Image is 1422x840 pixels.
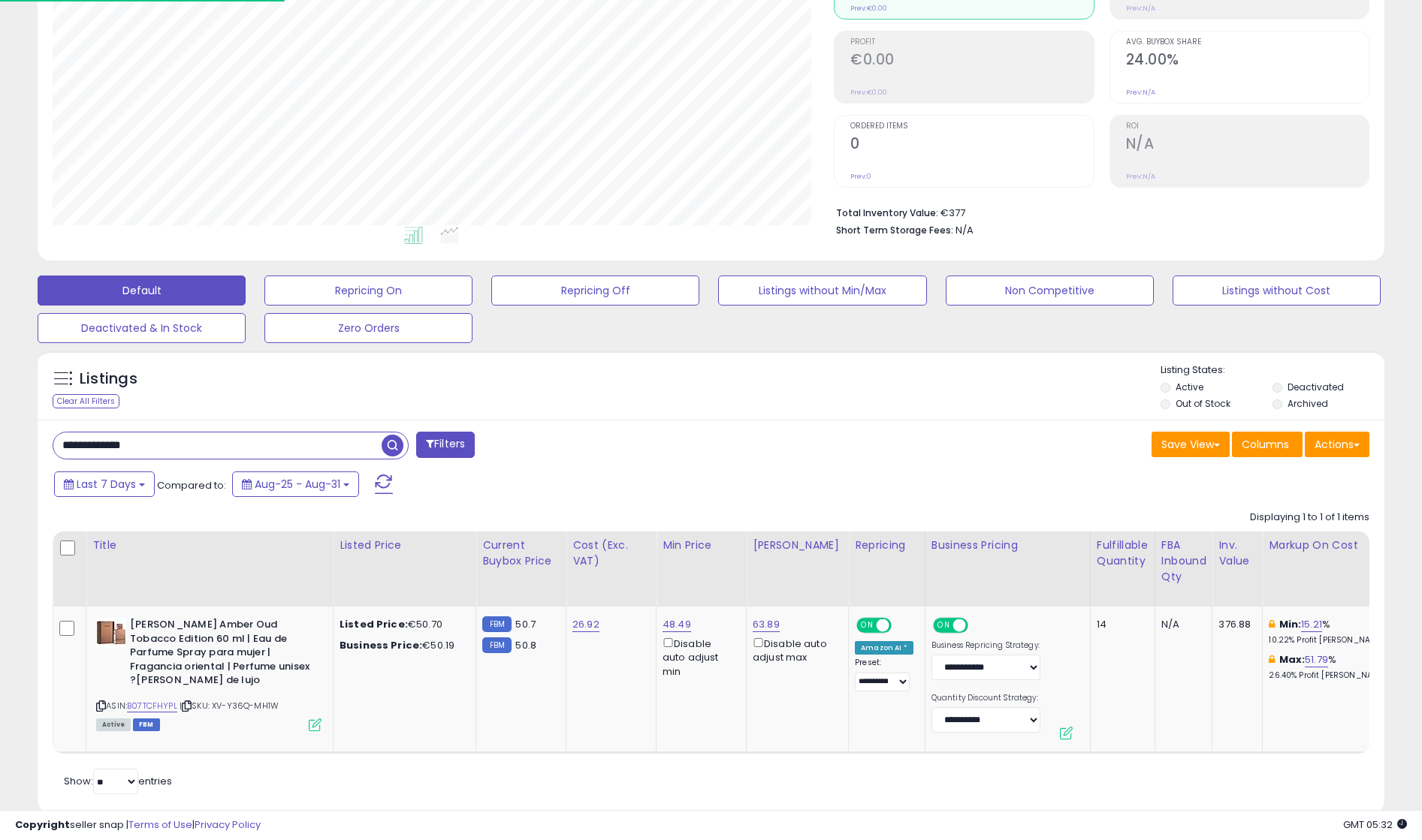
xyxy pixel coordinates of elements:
b: Max: [1279,652,1306,667]
div: Disable auto adjust min [663,635,735,679]
a: 15.21 [1301,617,1322,632]
b: Listed Price: [340,617,408,631]
div: Markup on Cost [1269,537,1399,553]
div: [PERSON_NAME] [753,537,842,553]
span: Ordered Items [850,122,1093,131]
button: Actions [1305,432,1369,457]
span: 50.7 [515,617,536,631]
a: 48.49 [663,617,691,632]
span: Show: entries [64,774,172,788]
div: Amazon AI * [855,641,913,655]
div: Title [92,537,327,553]
button: Repricing On [264,275,472,306]
button: Columns [1232,432,1303,457]
button: Default [38,275,246,306]
div: Min Price [663,537,740,553]
p: Listing States: [1161,363,1384,378]
small: Prev: N/A [1126,88,1155,97]
h2: N/A [1126,135,1369,155]
a: 63.89 [753,617,780,632]
b: Business Price: [340,638,422,652]
span: Last 7 Days [77,477,136,492]
h5: Listings [80,369,137,390]
div: % [1269,653,1393,681]
span: Compared to: [157,478,226,492]
label: Out of Stock [1176,397,1230,410]
a: B07TCFHYPL [127,700,177,712]
span: 2025-09-9 05:32 GMT [1343,817,1407,832]
div: Repricing [855,537,919,553]
div: Disable auto adjust max [753,635,837,664]
div: ASIN: [96,618,322,729]
button: Save View [1152,432,1230,457]
a: 26.92 [572,617,599,632]
div: Inv. value [1218,537,1256,569]
label: Deactivated [1288,381,1344,393]
b: [PERSON_NAME] Amber Oud Tobacco Edition 60 ml | Eau de Parfume Spray para mujer | Fragancia orien... [130,618,312,691]
a: Privacy Policy [195,817,261,832]
span: ON [858,619,877,632]
div: Displaying 1 to 1 of 1 items [1250,510,1369,525]
div: Listed Price [340,537,469,553]
div: % [1269,618,1393,646]
label: Quantity Discount Strategy: [931,693,1040,703]
small: Prev: €0.00 [850,4,887,13]
img: 41izuyy20pL._SL40_.jpg [96,618,126,648]
small: Prev: €0.00 [850,88,887,97]
label: Archived [1288,397,1328,410]
h2: €0.00 [850,51,1093,71]
div: Clear All Filters [53,394,119,408]
button: Listings without Min/Max [718,275,926,306]
p: 10.22% Profit [PERSON_NAME] [1269,635,1393,646]
span: 50.8 [515,638,536,652]
span: OFF [889,619,913,632]
span: | SKU: XV-Y36Q-MH1W [180,700,279,712]
small: FBM [482,616,512,632]
b: Total Inventory Value: [836,206,938,219]
span: Profit [850,38,1093,47]
div: Fulfillable Quantity [1097,537,1149,569]
span: ROI [1126,122,1369,131]
a: Terms of Use [128,817,192,832]
h2: 24.00% [1126,51,1369,71]
div: Business Pricing [931,537,1084,553]
small: Prev: N/A [1126,4,1155,13]
b: Short Term Storage Fees: [836,224,953,236]
button: Deactivated & In Stock [38,313,246,343]
small: Prev: 0 [850,172,871,181]
div: Cost (Exc. VAT) [572,537,650,569]
button: Filters [416,432,475,458]
button: Repricing Off [491,275,699,306]
div: €50.19 [340,639,464,652]
a: 51.79 [1305,652,1328,667]
p: 26.40% Profit [PERSON_NAME] [1269,670,1393,681]
span: Columns [1242,437,1289,452]
small: Prev: N/A [1126,172,1155,181]
th: The percentage added to the cost of goods (COGS) that forms the calculator for Min & Max prices. [1263,531,1405,607]
button: Last 7 Days [54,471,155,497]
div: Current Buybox Price [482,537,560,569]
div: Preset: [855,658,913,691]
div: 376.88 [1218,618,1251,631]
div: FBA inbound Qty [1161,537,1206,585]
span: N/A [956,223,974,237]
button: Listings without Cost [1173,275,1381,306]
span: FBM [133,718,160,731]
strong: Copyright [15,817,70,832]
span: Aug-25 - Aug-31 [255,477,340,492]
small: FBM [482,637,512,653]
button: Non Competitive [946,275,1154,306]
button: Aug-25 - Aug-31 [232,471,359,497]
b: Min: [1279,617,1302,631]
label: Active [1176,381,1203,393]
span: OFF [965,619,989,632]
div: seller snap | | [15,818,261,832]
div: N/A [1161,618,1201,631]
div: 14 [1097,618,1143,631]
h2: 0 [850,135,1093,155]
li: €377 [836,203,1358,221]
span: ON [934,619,953,632]
label: Business Repricing Strategy: [931,640,1040,651]
button: Zero Orders [264,313,472,343]
span: Avg. Buybox Share [1126,38,1369,47]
